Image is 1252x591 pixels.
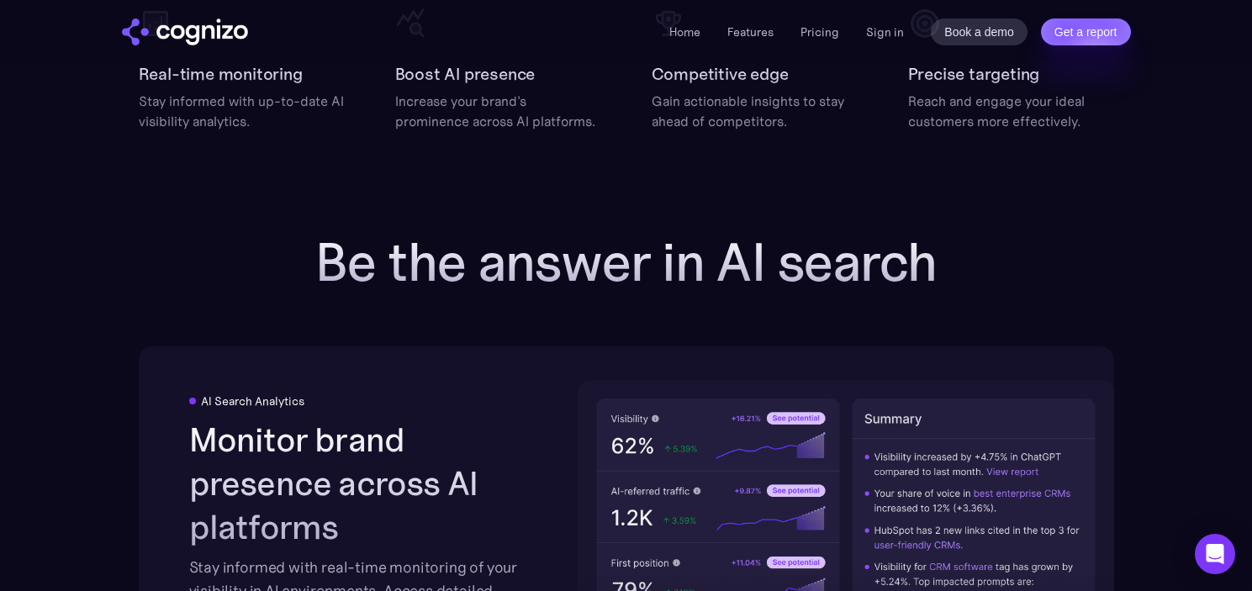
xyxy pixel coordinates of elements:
[201,394,304,408] div: AI Search Analytics
[908,91,1114,131] div: Reach and engage your ideal customers more effectively.
[866,22,904,42] a: Sign in
[189,418,549,549] h2: Monitor brand presence across AI platforms
[908,61,1040,87] h2: Precise targeting
[1195,534,1235,574] div: Open Intercom Messenger
[122,18,248,45] a: home
[395,61,536,87] h2: Boost AI presence
[800,24,839,40] a: Pricing
[290,232,963,293] h2: Be the answer in AI search
[652,91,858,131] div: Gain actionable insights to stay ahead of competitors.
[669,24,700,40] a: Home
[931,18,1027,45] a: Book a demo
[139,61,303,87] h2: Real-time monitoring
[652,61,789,87] h2: Competitive edge
[1041,18,1131,45] a: Get a report
[139,91,345,131] div: Stay informed with up-to-date AI visibility analytics.
[727,24,774,40] a: Features
[395,91,601,131] div: Increase your brand's prominence across AI platforms.
[122,18,248,45] img: cognizo logo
